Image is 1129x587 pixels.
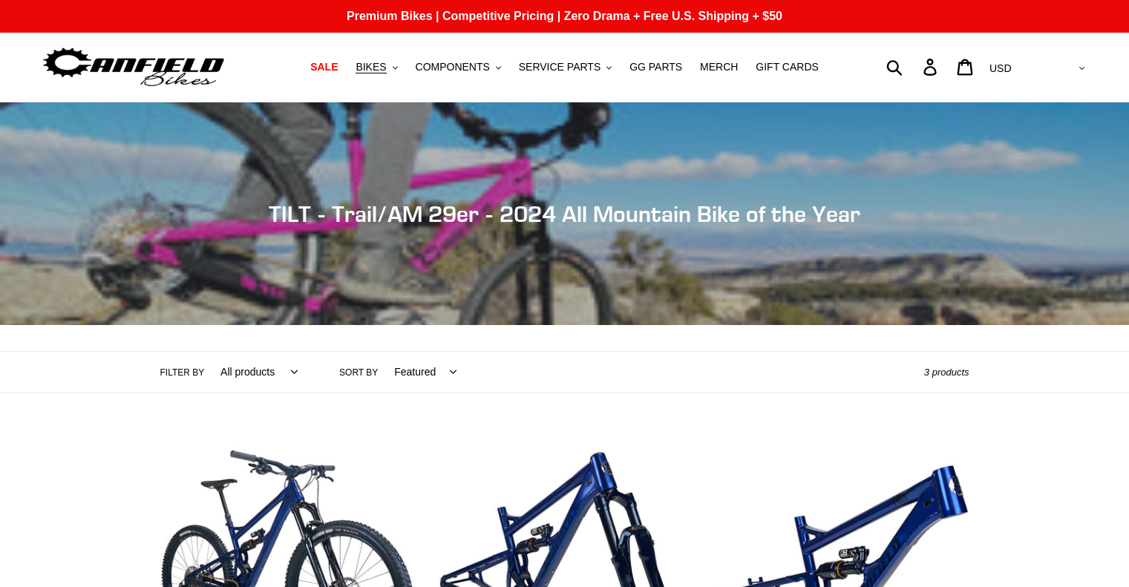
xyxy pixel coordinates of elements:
span: TILT - Trail/AM 29er - 2024 All Mountain Bike of the Year [269,200,860,227]
a: GG PARTS [622,57,690,77]
span: SALE [310,61,338,73]
label: Filter by [160,366,205,379]
span: SERVICE PARTS [519,61,601,73]
span: GIFT CARDS [756,61,819,73]
label: Sort by [339,366,378,379]
span: 3 products [924,367,969,378]
a: MERCH [693,57,745,77]
span: GG PARTS [629,61,682,73]
button: BIKES [348,57,405,77]
span: MERCH [700,61,738,73]
a: GIFT CARDS [748,57,826,77]
button: COMPONENTS [408,57,508,77]
input: Search [894,50,932,83]
img: Canfield Bikes [41,44,226,91]
a: SALE [303,57,345,77]
span: COMPONENTS [416,61,490,73]
button: SERVICE PARTS [511,57,619,77]
span: BIKES [356,61,386,73]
